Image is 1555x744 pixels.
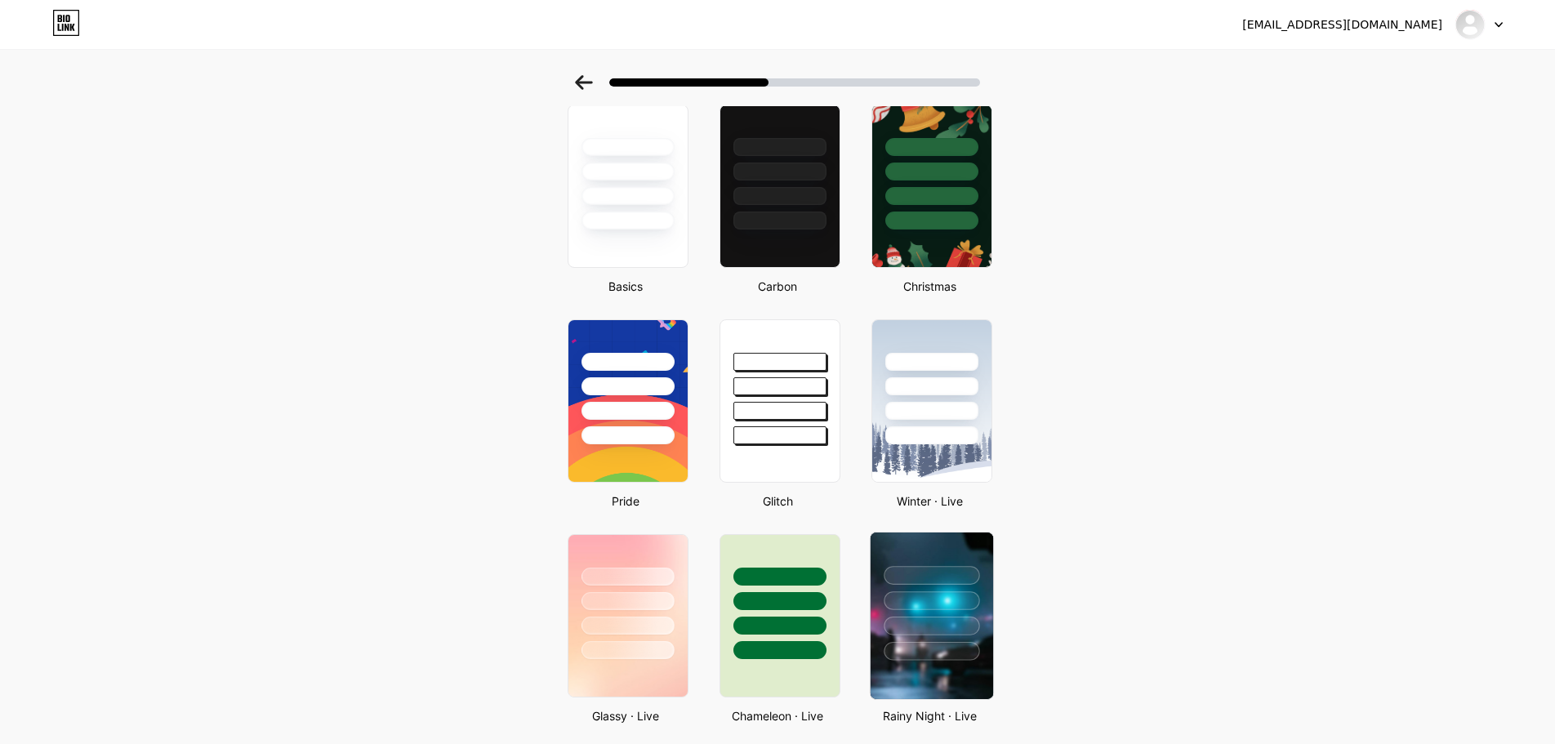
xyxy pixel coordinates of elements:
[563,707,688,724] div: Glassy · Live
[715,707,840,724] div: Chameleon · Live
[715,492,840,510] div: Glitch
[715,278,840,295] div: Carbon
[867,492,992,510] div: Winter · Live
[563,278,688,295] div: Basics
[563,492,688,510] div: Pride
[867,707,992,724] div: Rainy Night · Live
[1455,9,1486,40] img: Mai Binh
[867,278,992,295] div: Christmas
[1242,16,1442,33] div: [EMAIL_ADDRESS][DOMAIN_NAME]
[871,532,993,699] img: rainy_night.jpg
